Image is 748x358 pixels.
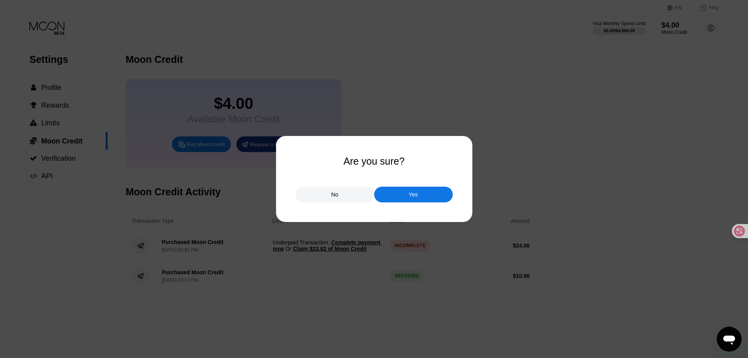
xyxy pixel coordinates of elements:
[344,156,405,167] div: Are you sure?
[374,187,453,202] div: Yes
[409,191,418,198] div: Yes
[296,187,374,202] div: No
[717,327,742,352] iframe: 启动消息传送窗口的按钮
[331,191,338,198] div: No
